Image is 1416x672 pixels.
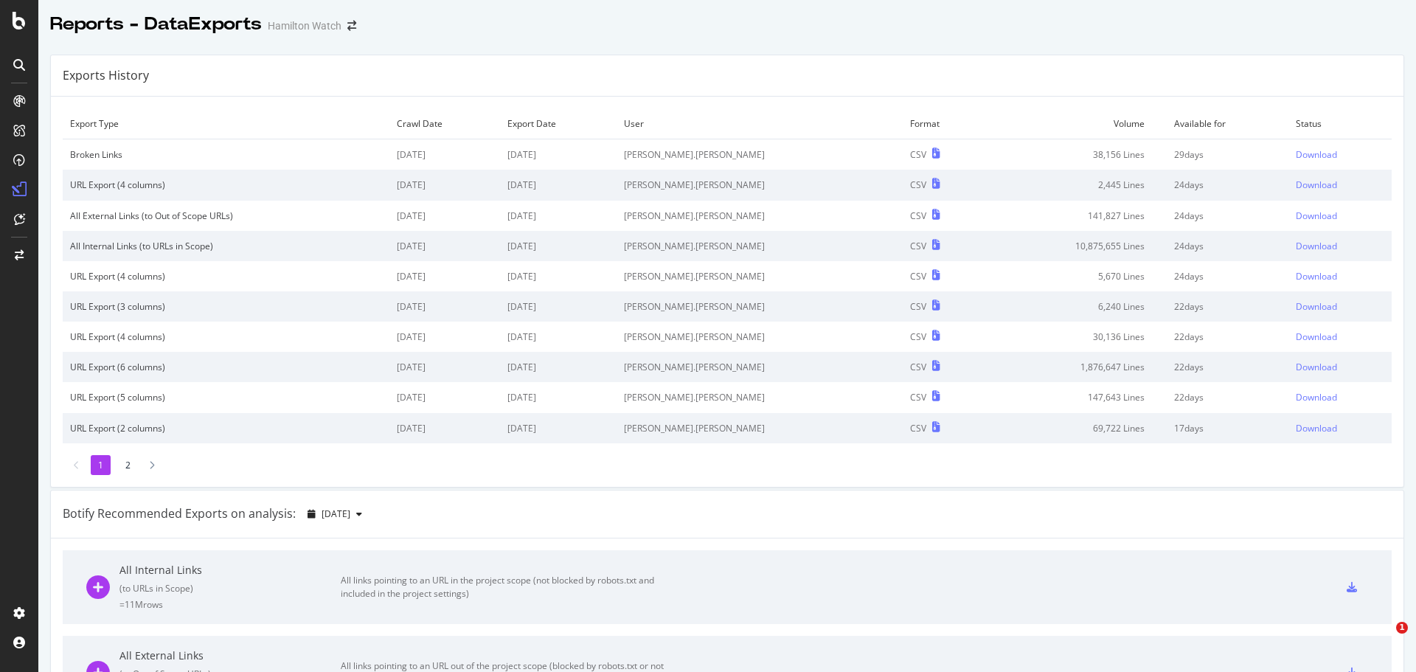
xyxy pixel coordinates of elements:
td: User [617,108,903,139]
td: [DATE] [500,261,617,291]
td: Available for [1167,108,1288,139]
div: Broken Links [70,148,382,161]
td: 22 days [1167,352,1288,382]
div: CSV [910,422,926,434]
td: 69,722 Lines [985,413,1167,443]
a: Download [1296,148,1384,161]
td: 22 days [1167,322,1288,352]
button: [DATE] [302,502,368,526]
div: URL Export (3 columns) [70,300,382,313]
td: 17 days [1167,413,1288,443]
div: URL Export (5 columns) [70,391,382,403]
div: CSV [910,270,926,283]
td: 29 days [1167,139,1288,170]
div: CSV [910,179,926,191]
div: Download [1296,422,1337,434]
a: Download [1296,422,1384,434]
td: [DATE] [500,352,617,382]
div: CSV [910,209,926,222]
td: [DATE] [500,291,617,322]
td: Status [1288,108,1392,139]
div: Download [1296,270,1337,283]
div: Download [1296,361,1337,373]
a: Download [1296,179,1384,191]
div: ( to URLs in Scope ) [119,582,341,595]
div: All Internal Links (to URLs in Scope) [70,240,382,252]
a: Download [1296,270,1384,283]
td: [DATE] [500,201,617,231]
div: CSV [910,361,926,373]
div: Download [1296,300,1337,313]
a: Download [1296,361,1384,373]
li: 2 [118,455,138,475]
a: Download [1296,240,1384,252]
div: Reports - DataExports [50,12,262,37]
a: Download [1296,300,1384,313]
div: Download [1296,209,1337,222]
td: [DATE] [389,261,501,291]
div: URL Export (4 columns) [70,330,382,343]
td: 22 days [1167,382,1288,412]
div: Download [1296,148,1337,161]
td: [DATE] [389,322,501,352]
td: [DATE] [389,352,501,382]
td: 5,670 Lines [985,261,1167,291]
td: [PERSON_NAME].[PERSON_NAME] [617,201,903,231]
div: CSV [910,391,926,403]
div: CSV [910,300,926,313]
td: 1,876,647 Lines [985,352,1167,382]
div: All Internal Links [119,563,341,578]
td: [DATE] [500,382,617,412]
div: URL Export (4 columns) [70,270,382,283]
td: [PERSON_NAME].[PERSON_NAME] [617,382,903,412]
td: [PERSON_NAME].[PERSON_NAME] [617,139,903,170]
td: [PERSON_NAME].[PERSON_NAME] [617,170,903,200]
span: 1 [1396,622,1408,634]
td: 141,827 Lines [985,201,1167,231]
div: Botify Recommended Exports on analysis: [63,505,296,522]
td: 38,156 Lines [985,139,1167,170]
div: CSV [910,240,926,252]
td: Format [903,108,985,139]
td: [DATE] [500,231,617,261]
td: 6,240 Lines [985,291,1167,322]
li: 1 [91,455,111,475]
td: Volume [985,108,1167,139]
td: 2,445 Lines [985,170,1167,200]
div: URL Export (6 columns) [70,361,382,373]
td: 147,643 Lines [985,382,1167,412]
td: Export Type [63,108,389,139]
td: [DATE] [389,291,501,322]
div: All links pointing to an URL in the project scope (not blocked by robots.txt and included in the ... [341,574,673,600]
div: CSV [910,148,926,161]
div: Hamilton Watch [268,18,341,33]
div: URL Export (4 columns) [70,179,382,191]
td: [DATE] [389,139,501,170]
div: arrow-right-arrow-left [347,21,356,31]
div: URL Export (2 columns) [70,422,382,434]
td: 24 days [1167,170,1288,200]
td: Crawl Date [389,108,501,139]
div: CSV [910,330,926,343]
div: = 11M rows [119,598,341,611]
td: [DATE] [500,139,617,170]
td: 24 days [1167,201,1288,231]
td: [PERSON_NAME].[PERSON_NAME] [617,352,903,382]
td: [DATE] [389,201,501,231]
div: csv-export [1347,582,1357,592]
div: Download [1296,391,1337,403]
td: 24 days [1167,261,1288,291]
td: 24 days [1167,231,1288,261]
td: [DATE] [500,322,617,352]
td: [PERSON_NAME].[PERSON_NAME] [617,291,903,322]
div: Download [1296,179,1337,191]
div: All External Links [119,648,341,663]
td: [PERSON_NAME].[PERSON_NAME] [617,231,903,261]
td: [DATE] [389,170,501,200]
div: Download [1296,330,1337,343]
a: Download [1296,209,1384,222]
td: 30,136 Lines [985,322,1167,352]
a: Download [1296,330,1384,343]
div: Exports History [63,67,149,84]
td: 10,875,655 Lines [985,231,1167,261]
